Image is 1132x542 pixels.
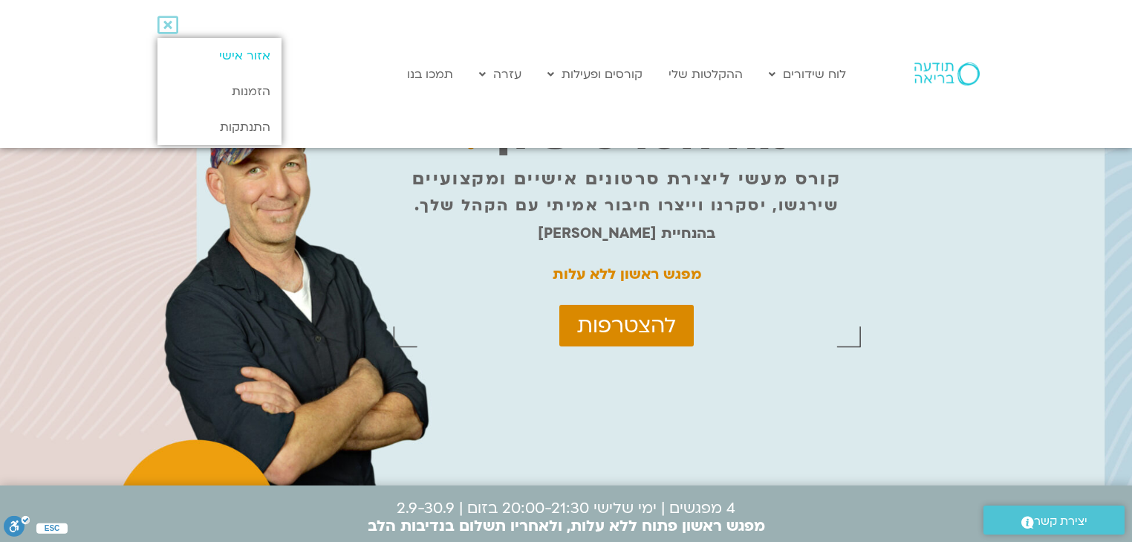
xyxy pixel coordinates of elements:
[559,305,694,346] a: להצטרפות
[157,38,282,74] a: אזור אישי
[412,170,841,189] p: קורס מעשי ליצירת סרטונים אישיים ומקצועיים
[983,506,1125,535] a: יצירת קשר
[538,224,715,243] strong: בהנחיית [PERSON_NAME]
[157,74,282,109] a: הזמנות
[157,109,282,145] a: התנתקות
[1034,512,1087,532] span: יצירת קשר
[661,60,750,88] a: ההקלטות שלי
[414,196,839,216] p: שירגשו, יסקרנו וייצרו חיבור אמיתי עם הקהל שלך.
[472,60,529,88] a: עזרה
[368,500,765,535] p: 4 מפגשים | ימי שלישי 20:00-21:30 בזום | 2.9-30.9
[577,314,676,338] span: להצטרפות
[540,60,650,88] a: קורסים ופעילות
[400,60,461,88] a: תמכו בנו
[761,60,853,88] a: לוח שידורים
[553,265,701,284] strong: מפגש ראשון ללא עלות
[368,516,765,536] b: מפגש ראשון פתוח ללא עלות, ולאחריו תשלום בנדיבות הלב
[914,62,980,85] img: תודעה בריאה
